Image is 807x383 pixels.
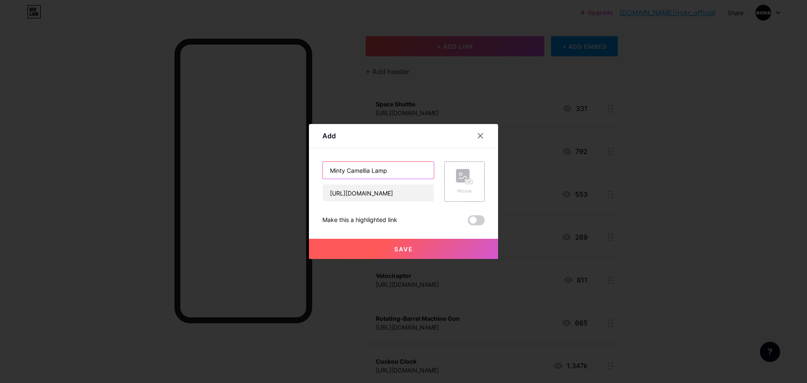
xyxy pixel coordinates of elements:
[394,246,413,253] span: Save
[309,239,498,259] button: Save
[456,188,473,194] div: Picture
[322,215,397,225] div: Make this a highlighted link
[323,185,434,201] input: URL
[322,131,336,141] div: Add
[323,162,434,179] input: Title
